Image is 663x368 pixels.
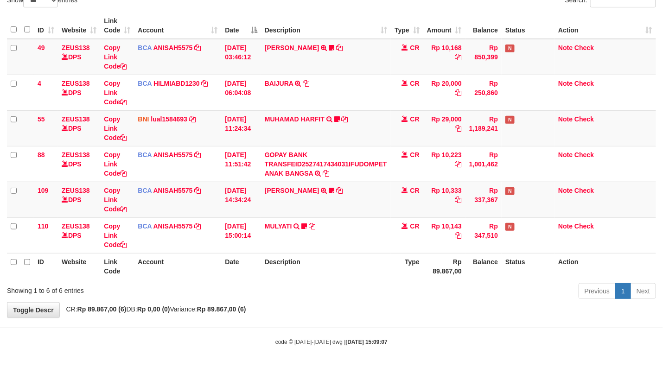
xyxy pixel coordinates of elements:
[574,222,594,230] a: Check
[309,222,315,230] a: Copy MULYATI to clipboard
[58,146,100,182] td: DPS
[455,53,462,61] a: Copy Rp 10,168 to clipboard
[194,222,201,230] a: Copy ANISAH5575 to clipboard
[410,222,420,230] span: CR
[153,187,193,194] a: ANISAH5575
[505,187,515,195] span: Has Note
[423,146,465,182] td: Rp 10,223
[558,115,573,123] a: Note
[138,151,152,159] span: BCA
[153,151,193,159] a: ANISAH5575
[58,110,100,146] td: DPS
[104,222,127,248] a: Copy Link Code
[465,39,502,75] td: Rp 850,399
[342,115,348,123] a: Copy MUHAMAD HARFIT to clipboard
[104,187,127,213] a: Copy Link Code
[221,75,261,110] td: [DATE] 06:04:08
[558,151,573,159] a: Note
[151,115,187,123] a: lual1584693
[194,151,201,159] a: Copy ANISAH5575 to clipboard
[221,146,261,182] td: [DATE] 11:51:42
[261,253,391,279] th: Description
[38,222,48,230] span: 110
[455,232,462,239] a: Copy Rp 10,143 to clipboard
[558,80,573,87] a: Note
[265,222,292,230] a: MULYATI
[58,13,100,39] th: Website: activate to sort column ascending
[58,39,100,75] td: DPS
[34,13,58,39] th: ID: activate to sort column ascending
[62,80,90,87] a: ZEUS138
[194,44,201,51] a: Copy ANISAH5575 to clipboard
[391,253,423,279] th: Type
[505,116,515,124] span: Has Note
[555,13,656,39] th: Action: activate to sort column ascending
[465,13,502,39] th: Balance
[221,253,261,279] th: Date
[574,44,594,51] a: Check
[465,75,502,110] td: Rp 250,860
[62,222,90,230] a: ZEUS138
[62,44,90,51] a: ZEUS138
[574,187,594,194] a: Check
[104,44,127,70] a: Copy Link Code
[138,44,152,51] span: BCA
[465,217,502,253] td: Rp 347,510
[221,182,261,217] td: [DATE] 14:34:24
[455,196,462,203] a: Copy Rp 10,333 to clipboard
[100,253,134,279] th: Link Code
[38,115,45,123] span: 55
[465,146,502,182] td: Rp 1,001,462
[502,253,555,279] th: Status
[153,44,193,51] a: ANISAH5575
[194,187,201,194] a: Copy ANISAH5575 to clipboard
[265,44,319,51] a: [PERSON_NAME]
[323,170,329,177] a: Copy GOPAY BANK TRANSFEID2527417434031IFUDOMPET ANAK BANGSA to clipboard
[138,115,149,123] span: BNI
[197,305,246,313] strong: Rp 89.867,00 (6)
[34,253,58,279] th: ID
[38,187,48,194] span: 109
[574,115,594,123] a: Check
[505,44,515,52] span: Has Note
[558,222,573,230] a: Note
[104,80,127,106] a: Copy Link Code
[423,75,465,110] td: Rp 20,000
[153,80,200,87] a: HILMIABD1230
[410,187,420,194] span: CR
[275,339,388,345] small: code © [DATE]-[DATE] dwg |
[58,253,100,279] th: Website
[423,39,465,75] td: Rp 10,168
[410,44,420,51] span: CR
[189,115,196,123] a: Copy lual1584693 to clipboard
[138,222,152,230] span: BCA
[265,187,319,194] a: [PERSON_NAME]
[423,182,465,217] td: Rp 10,333
[58,217,100,253] td: DPS
[410,151,420,159] span: CR
[423,13,465,39] th: Amount: activate to sort column ascending
[579,283,616,299] a: Previous
[423,110,465,146] td: Rp 29,000
[134,13,221,39] th: Account: activate to sort column ascending
[104,151,127,177] a: Copy Link Code
[7,302,60,318] a: Toggle Descr
[138,187,152,194] span: BCA
[221,39,261,75] td: [DATE] 03:46:12
[265,151,387,177] a: GOPAY BANK TRANSFEID2527417434031IFUDOMPET ANAK BANGSA
[7,282,269,295] div: Showing 1 to 6 of 6 entries
[555,253,656,279] th: Action
[465,110,502,146] td: Rp 1,189,241
[410,80,420,87] span: CR
[62,305,246,313] span: CR: DB: Variance:
[465,182,502,217] td: Rp 337,367
[58,75,100,110] td: DPS
[465,253,502,279] th: Balance
[38,44,45,51] span: 49
[423,217,465,253] td: Rp 10,143
[558,187,573,194] a: Note
[62,115,90,123] a: ZEUS138
[202,80,208,87] a: Copy HILMIABD1230 to clipboard
[558,44,573,51] a: Note
[631,283,656,299] a: Next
